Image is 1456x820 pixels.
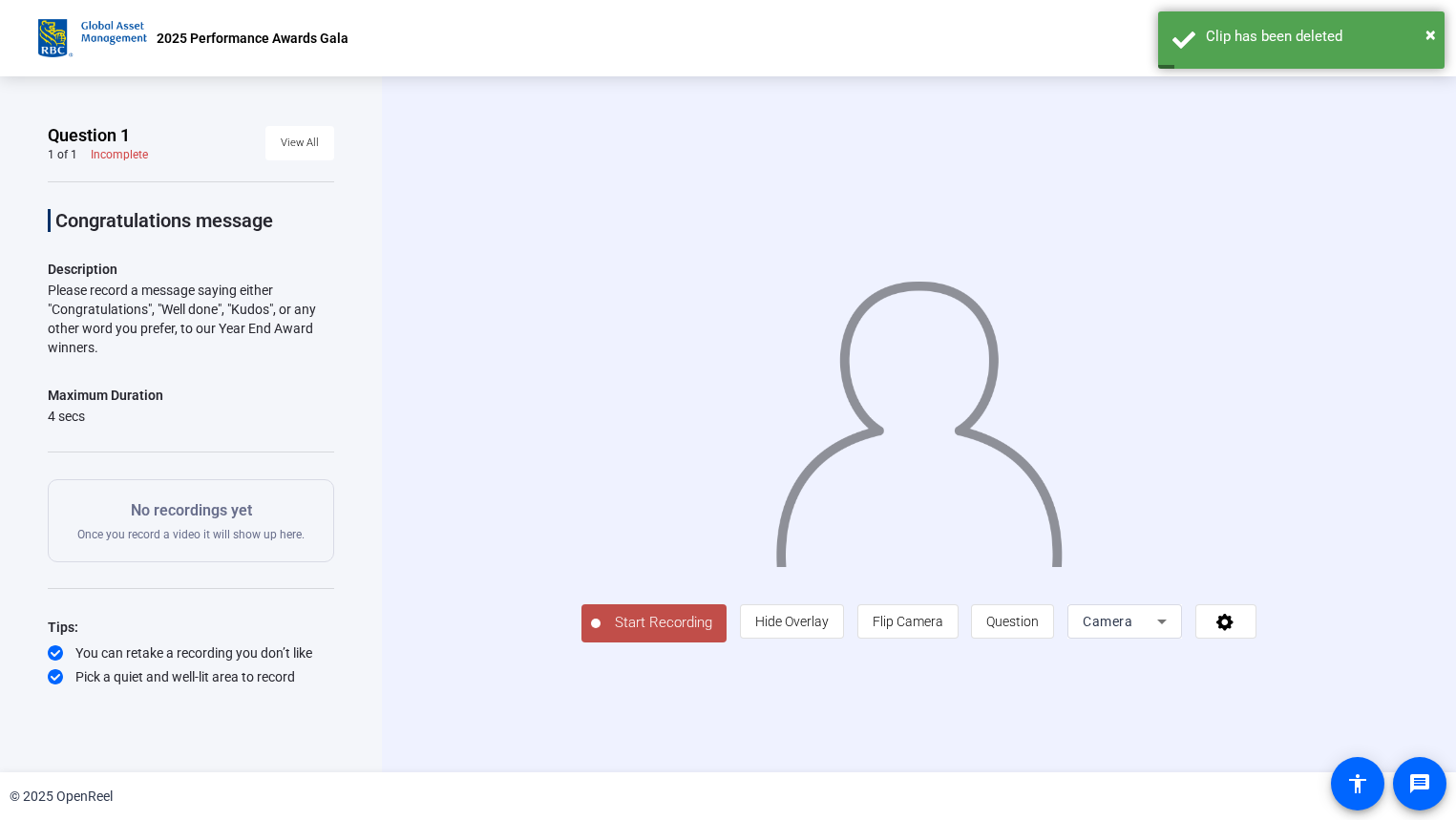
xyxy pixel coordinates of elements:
span: Question 1 [48,124,130,147]
div: Incomplete [91,147,148,162]
mat-icon: accessibility [1346,772,1369,795]
span: × [1425,23,1436,46]
div: Pick a quiet and well-lit area to record [48,667,334,686]
span: Flip Camera [873,614,943,629]
mat-icon: message [1408,772,1431,795]
p: No recordings yet [77,499,305,522]
img: overlay [773,263,1066,567]
img: OpenReel logo [38,19,147,57]
div: Tips: [48,616,334,639]
p: 2025 Performance Awards Gala [157,27,348,50]
p: Congratulations message [55,209,334,232]
span: Camera [1083,614,1132,629]
span: Hide Overlay [755,614,829,629]
button: Start Recording [581,604,727,642]
button: Flip Camera [857,604,959,639]
button: Close [1425,20,1436,49]
div: © 2025 OpenReel [10,787,113,807]
div: Clip has been deleted [1206,26,1430,48]
div: Once you record a video it will show up here. [77,499,305,542]
span: Question [986,614,1039,629]
div: Maximum Duration [48,384,163,407]
p: Description [48,258,334,281]
span: View All [281,129,319,158]
button: Hide Overlay [740,604,844,639]
div: 4 secs [48,407,163,426]
div: You can retake a recording you don’t like [48,643,334,662]
div: Please record a message saying either "Congratulations", "Well done", "Kudos", or any other word ... [48,281,334,357]
div: 1 of 1 [48,147,77,162]
span: Start Recording [601,612,727,634]
button: View All [265,126,334,160]
button: Question [971,604,1054,639]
